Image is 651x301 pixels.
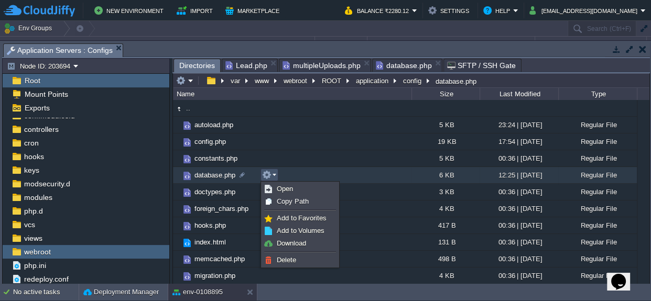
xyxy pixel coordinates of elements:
img: AMDAwAAAACH5BAEAAAAALAAAAAABAAEAAAICRAEAOw== [181,153,193,165]
div: Regular File [558,267,637,284]
img: AMDAwAAAACH5BAEAAAAALAAAAAABAAEAAAICRAEAOw== [181,271,193,282]
a: Mount Points [23,90,70,99]
div: Name [1,37,314,49]
div: 00:36 | [DATE] [480,200,558,217]
div: Regular File [558,184,637,200]
div: Type [559,88,637,100]
button: Balance ₹2280.12 [345,4,412,17]
button: config [402,76,424,85]
div: Usage [536,37,646,49]
span: Directories [179,59,215,72]
span: database.php [376,59,432,72]
span: Delete [277,256,296,264]
img: AMDAwAAAACH5BAEAAAAALAAAAAABAAEAAAICRAEAOw== [173,150,181,166]
button: env-0108895 [172,287,223,297]
a: webroot [22,247,52,257]
div: 5 KB [411,150,480,166]
img: CloudJiffy [4,4,75,17]
div: 00:36 | [DATE] [480,251,558,267]
a: views [22,233,44,243]
button: Settings [428,4,472,17]
button: Help [483,4,513,17]
div: No active tasks [13,284,79,300]
div: 00:36 | [DATE] [480,267,558,284]
button: var [229,76,243,85]
a: php.ini [22,261,48,270]
img: AMDAwAAAACH5BAEAAAAALAAAAAABAAEAAAICRAEAOw== [181,120,193,131]
img: AMDAwAAAACH5BAEAAAAALAAAAAABAAEAAAICRAEAOw== [181,237,193,249]
li: /var/www/webroot/ROOT/application/config/database.php [372,59,442,72]
span: SFTP / SSH Gate [447,59,516,72]
img: AMDAwAAAACH5BAEAAAAALAAAAAABAAEAAAICRAEAOw== [173,200,181,217]
a: modules [22,193,54,202]
span: migration.php [193,271,237,280]
img: AMDAwAAAACH5BAEAAAAALAAAAAABAAEAAAICRAEAOw== [173,217,181,233]
img: AMDAwAAAACH5BAEAAAAALAAAAAABAAEAAAICRAEAOw== [173,117,181,133]
div: database.php [433,76,476,85]
img: AMDAwAAAACH5BAEAAAAALAAAAAABAAEAAAICRAEAOw== [173,103,185,115]
img: AMDAwAAAACH5BAEAAAAALAAAAAABAAEAAAICRAEAOw== [173,133,181,150]
a: database.php [193,171,237,180]
div: Regular File [558,133,637,150]
img: AMDAwAAAACH5BAEAAAAALAAAAAABAAEAAAICRAEAOw== [181,137,193,148]
a: .. [185,104,192,113]
div: Regular File [558,150,637,166]
span: index.html [193,238,227,247]
div: 5 KB [411,117,480,133]
span: Copy Path [277,197,309,205]
a: config.php [193,137,227,146]
div: 417 B [411,217,480,233]
div: 131 B [411,234,480,250]
a: Exports [23,103,51,113]
a: doctypes.php [193,187,237,196]
button: [EMAIL_ADDRESS][DOMAIN_NAME] [529,4,641,17]
span: controllers [22,125,60,134]
a: cron [22,138,40,148]
a: foreign_chars.php [193,204,250,213]
img: AMDAwAAAACH5BAEAAAAALAAAAAABAAEAAAICRAEAOw== [181,204,193,215]
div: 12:25 | [DATE] [480,167,558,183]
a: Add to Favorites [263,213,338,224]
button: application [354,76,391,85]
span: hooks.php [193,221,227,230]
div: Last Modified [481,88,558,100]
a: Add to Volumes [263,225,338,237]
img: AMDAwAAAACH5BAEAAAAALAAAAAABAAEAAAICRAEAOw== [173,167,181,183]
a: Download [263,238,338,249]
img: AMDAwAAAACH5BAEAAAAALAAAAAABAAEAAAICRAEAOw== [173,267,181,284]
span: Lead.php [225,59,267,72]
button: www [253,76,272,85]
div: Regular File [558,251,637,267]
div: 00:36 | [DATE] [480,150,558,166]
a: modsecurity.d [22,179,72,188]
li: /var/www/webroot/ROOT/application/controllers/Lead.php [222,59,278,72]
div: Name [174,88,411,100]
a: keys [22,165,41,175]
span: vcs [22,220,37,229]
div: Regular File [558,200,637,217]
a: Root [23,76,42,85]
img: AMDAwAAAACH5BAEAAAAALAAAAAABAAEAAAICRAEAOw== [181,254,193,265]
span: Add to Favorites [277,214,327,222]
img: AMDAwAAAACH5BAEAAAAALAAAAAABAAEAAAICRAEAOw== [181,220,193,232]
span: redeploy.conf [22,274,70,284]
div: Regular File [558,234,637,250]
a: memcached.php [193,254,246,263]
img: AMDAwAAAACH5BAEAAAAALAAAAAABAAEAAAICRAEAOw== [173,251,181,267]
div: 3 KB [411,184,480,200]
img: AMDAwAAAACH5BAEAAAAALAAAAAABAAEAAAICRAEAOw== [173,184,181,200]
a: php.d [22,206,45,216]
div: 4 KB [411,200,480,217]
